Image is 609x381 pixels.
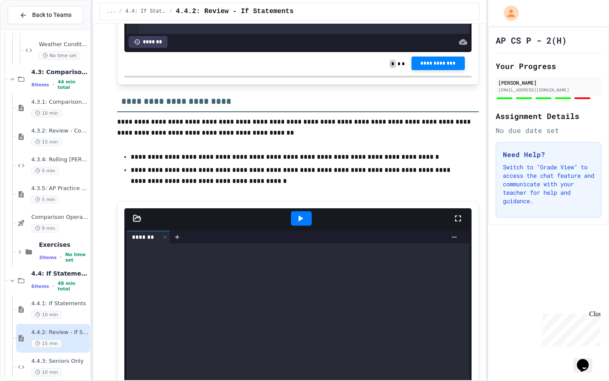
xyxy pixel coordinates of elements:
div: [EMAIL_ADDRESS][DOMAIN_NAME] [498,87,599,93]
span: 15 min [31,340,62,348]
span: 4.4: If Statements [126,8,166,15]
span: / [170,8,173,15]
span: Back to Teams [32,11,71,19]
span: 10 min [31,368,62,376]
span: 44 min total [58,79,88,90]
span: Exercises [39,241,88,248]
span: No time set [65,252,88,263]
span: • [52,283,54,290]
span: Weather Conditions Checker [39,41,88,48]
span: No time set [39,52,80,60]
span: 4.4.3: Seniors Only [31,358,88,365]
span: 4.3.1: Comparison Operators [31,99,88,106]
div: No due date set [496,125,601,135]
span: ... [107,8,116,15]
span: 4.4.2: Review - If Statements [31,329,88,336]
span: 4.4.1: If Statements [31,300,88,307]
p: Switch to "Grade View" to access the chat feature and communicate with your teacher for help and ... [503,163,594,205]
h2: Your Progress [496,60,601,72]
span: 4.3: Comparison Operators [31,68,88,76]
h1: AP CS P - 2(H) [496,34,567,46]
span: 4.4: If Statements [31,270,88,277]
span: 15 min [31,138,62,146]
button: Back to Teams [8,6,83,24]
span: 9 min [31,224,59,232]
iframe: chat widget [539,310,601,346]
span: 10 min [31,311,62,319]
span: • [52,81,54,88]
div: My Account [495,3,521,23]
div: [PERSON_NAME] [498,79,599,86]
span: 5 min [31,196,59,204]
span: 4.3.2: Review - Comparison Operators [31,127,88,135]
div: Chat with us now!Close [3,3,58,54]
h2: Assignment Details [496,110,601,122]
span: 4.4.2: Review - If Statements [176,6,294,17]
span: 8 items [31,82,49,88]
span: • [60,254,62,261]
span: / [119,8,122,15]
span: 4.3.4: Rolling [PERSON_NAME] [31,156,88,163]
span: 4.3.5: AP Practice - Comparison Operators [31,185,88,192]
span: 6 items [31,284,49,289]
iframe: chat widget [573,347,601,373]
span: 10 min [31,109,62,117]
span: 5 min [31,167,59,175]
span: Comparison Operators - Quiz [31,214,88,221]
span: 3 items [39,255,57,260]
h3: Need Help? [503,149,594,160]
span: 48 min total [58,281,88,292]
